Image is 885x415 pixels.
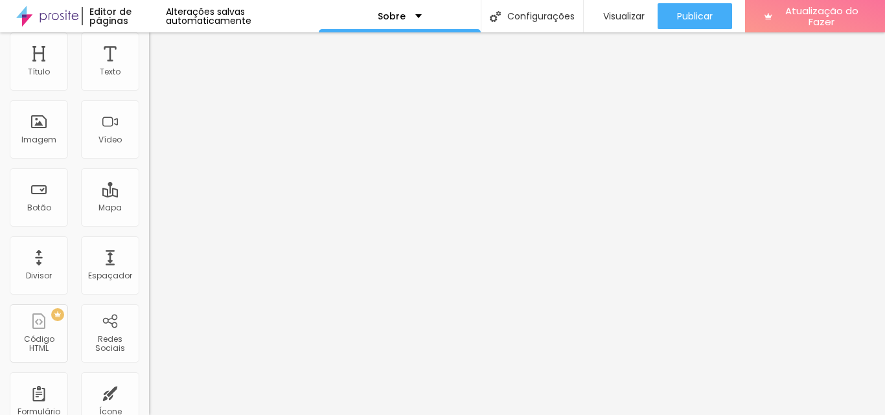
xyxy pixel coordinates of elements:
[89,5,132,27] font: Editor de páginas
[677,10,713,23] font: Publicar
[100,66,121,77] font: Texto
[26,270,52,281] font: Divisor
[98,202,122,213] font: Mapa
[166,5,251,27] font: Alterações salvas automaticamente
[24,333,54,353] font: Código HTML
[28,66,50,77] font: Título
[603,10,645,23] font: Visualizar
[378,10,406,23] font: Sobre
[88,270,132,281] font: Espaçador
[27,202,51,213] font: Botão
[149,32,885,415] iframe: Editor
[21,134,56,145] font: Imagem
[95,333,125,353] font: Redes Sociais
[507,10,575,23] font: Configurações
[584,3,658,29] button: Visualizar
[785,4,858,28] font: Atualização do Fazer
[658,3,732,29] button: Publicar
[98,134,122,145] font: Vídeo
[490,11,501,22] img: Ícone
